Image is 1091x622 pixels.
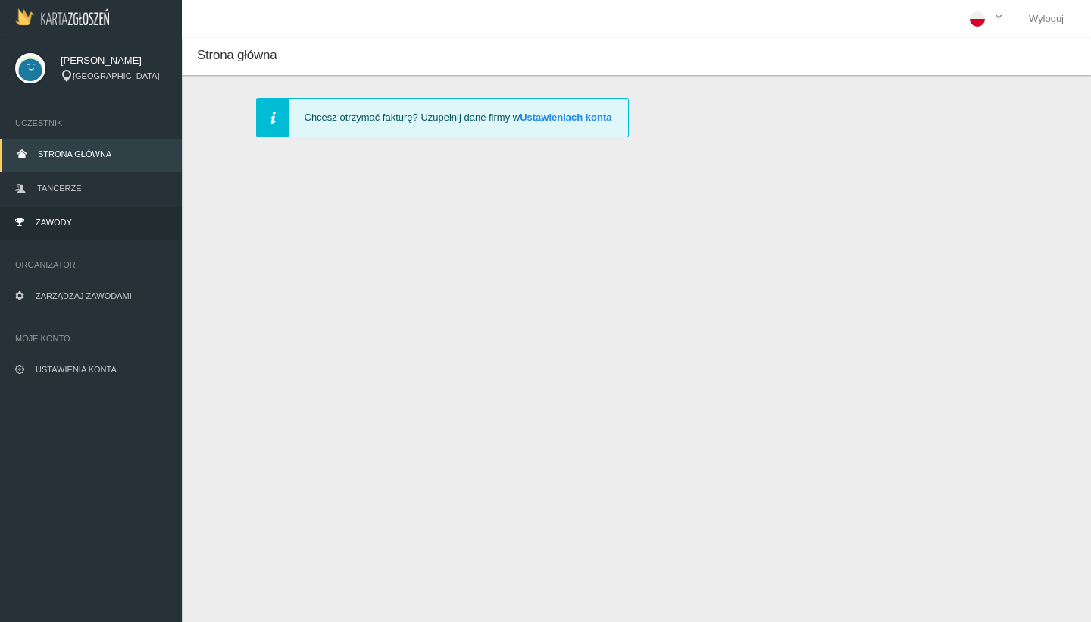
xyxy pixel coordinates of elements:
span: Tancerze [37,184,81,193]
span: Ustawienia konta [36,365,117,374]
div: Chcesz otrzymać fakturę? Uzupełnij dane firmy w [256,98,630,137]
span: Organizator [15,257,167,272]
img: svg [15,53,45,83]
span: Zarządzaj zawodami [36,291,132,300]
a: Ustawieniach konta [520,112,611,123]
span: Zawody [36,218,72,227]
span: Strona główna [38,149,111,159]
span: [PERSON_NAME] [61,53,167,68]
span: Moje konto [15,331,167,346]
div: [GEOGRAPHIC_DATA] [61,70,167,83]
span: Strona główna [197,48,277,62]
span: Uczestnik [15,115,167,130]
img: Logo [15,8,109,25]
